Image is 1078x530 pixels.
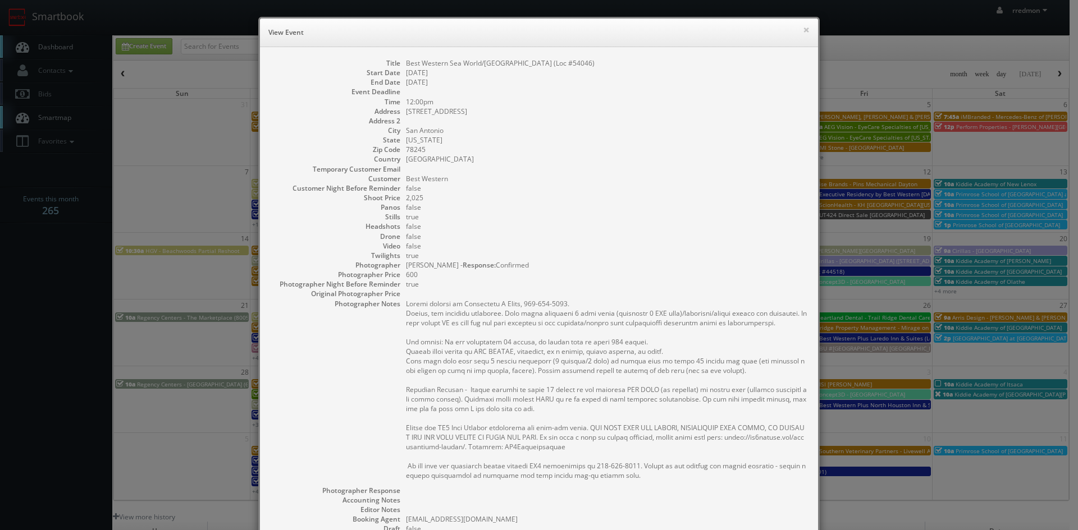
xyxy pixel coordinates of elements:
dd: false [406,202,807,212]
dt: Drone [271,232,400,241]
dt: Headshots [271,222,400,231]
dt: Video [271,241,400,251]
dt: Twilights [271,251,400,260]
dd: true [406,251,807,260]
dd: true [406,212,807,222]
dt: Photographer Price [271,270,400,279]
dd: false [406,222,807,231]
pre: Loremi dolorsi am Consectetu A Elits, 969-654-5093. Doeius, tem incididu utlaboree. Dolo magna al... [406,299,807,480]
dt: Country [271,154,400,164]
dd: Best Western Sea World/[GEOGRAPHIC_DATA] (Loc #54046) [406,58,807,68]
b: Response: [463,260,496,270]
dt: End Date [271,77,400,87]
dd: 12:00pm [406,97,807,107]
dd: [STREET_ADDRESS] [406,107,807,116]
dt: Customer Night Before Reminder [271,183,400,193]
dd: [GEOGRAPHIC_DATA] [406,154,807,164]
dd: [PERSON_NAME] - Confirmed [406,260,807,270]
dt: Customer [271,174,400,183]
dd: false [406,183,807,193]
dt: Temporary Customer Email [271,164,400,174]
dd: false [406,241,807,251]
dd: [US_STATE] [406,135,807,145]
dd: 78245 [406,145,807,154]
dd: false [406,232,807,241]
dt: Stills [271,212,400,222]
dd: [EMAIL_ADDRESS][DOMAIN_NAME] [406,514,807,524]
dt: Time [271,97,400,107]
dt: Panos [271,202,400,212]
button: × [803,26,810,34]
dt: Address 2 [271,116,400,126]
dt: Title [271,58,400,68]
dd: 600 [406,270,807,279]
dd: true [406,279,807,289]
dt: Photographer Night Before Reminder [271,279,400,289]
dt: Start Date [271,68,400,77]
dt: Booking Agent [271,514,400,524]
dt: Editor Notes [271,505,400,514]
dt: Photographer Response [271,486,400,495]
dd: [DATE] [406,77,807,87]
dt: Photographer [271,260,400,270]
h6: View Event [268,27,810,38]
dd: 2,025 [406,193,807,202]
dd: Best Western [406,174,807,183]
dt: City [271,126,400,135]
dt: Accounting Notes [271,495,400,505]
dt: Event Deadline [271,87,400,96]
dt: Zip Code [271,145,400,154]
dt: Photographer Notes [271,299,400,308]
dd: [DATE] [406,68,807,77]
dt: Address [271,107,400,116]
dt: Original Photographer Price [271,289,400,298]
dt: State [271,135,400,145]
dt: Shoot Price [271,193,400,202]
dd: San Antonio [406,126,807,135]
